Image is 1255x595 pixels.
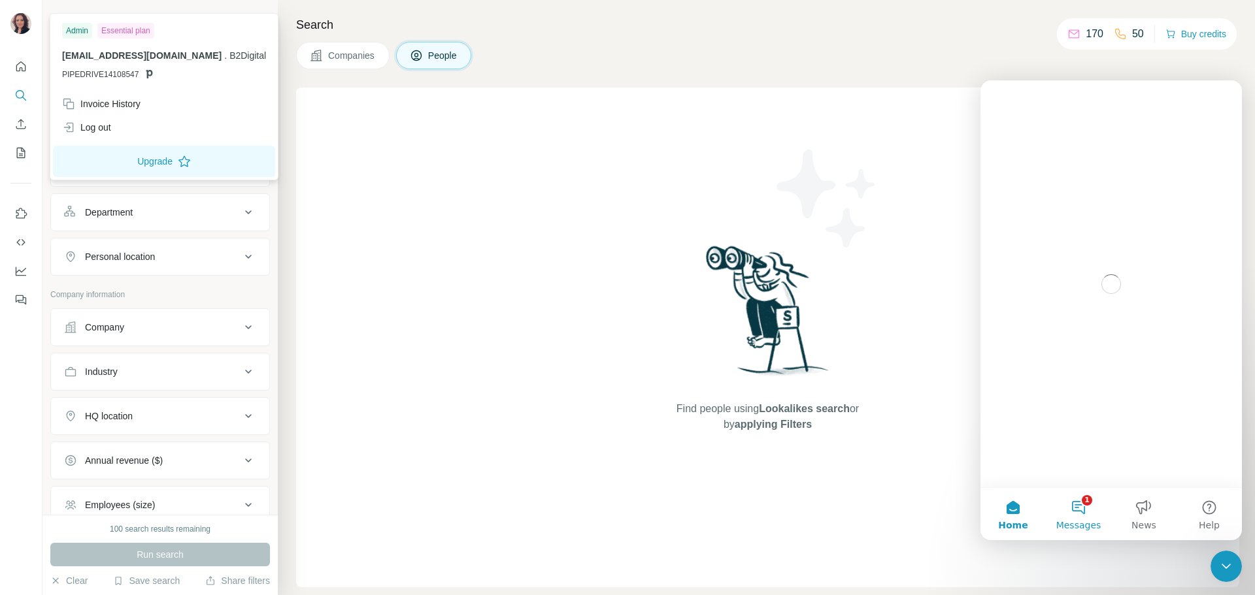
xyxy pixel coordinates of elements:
iframe: Intercom live chat [1211,551,1242,582]
div: Company [85,321,124,334]
span: Companies [328,49,376,62]
div: 100 search results remaining [110,523,210,535]
button: Use Surfe on LinkedIn [10,202,31,225]
button: Feedback [10,288,31,312]
button: HQ location [51,400,269,432]
div: Admin [62,23,92,39]
iframe: Intercom live chat [980,80,1242,540]
button: Dashboard [10,259,31,283]
img: Surfe Illustration - Woman searching with binoculars [700,242,836,388]
div: Industry [85,365,118,378]
p: Company information [50,289,270,300]
button: Enrich CSV [10,112,31,136]
button: Department [51,197,269,228]
span: Lookalikes search [759,403,850,414]
button: Search [10,84,31,107]
button: Save search [113,574,180,587]
div: Employees (size) [85,498,155,511]
button: Hide [227,8,278,27]
button: Personal location [51,241,269,272]
button: Buy credits [1165,25,1226,43]
span: PIPEDRIVE14108547 [62,69,139,80]
span: [EMAIL_ADDRESS][DOMAIN_NAME] [62,50,222,61]
div: New search [50,12,92,24]
button: My lists [10,141,31,165]
div: HQ location [85,410,133,423]
button: Upgrade [53,146,275,177]
span: B2Digital [229,50,266,61]
div: Essential plan [97,23,154,39]
button: Use Surfe API [10,231,31,254]
div: Log out [62,121,111,134]
button: Annual revenue ($) [51,445,269,476]
button: Industry [51,356,269,387]
div: Personal location [85,250,155,263]
div: Department [85,206,133,219]
button: Employees (size) [51,489,269,521]
div: Invoice History [62,97,141,110]
button: Company [51,312,269,343]
p: 170 [1086,26,1103,42]
div: Annual revenue ($) [85,454,163,467]
span: People [428,49,458,62]
button: Share filters [205,574,270,587]
span: applying Filters [735,419,812,430]
button: Quick start [10,55,31,78]
img: Avatar [10,13,31,34]
span: Find people using or by [663,401,872,432]
p: 50 [1132,26,1144,42]
img: Surfe Illustration - Stars [768,140,886,257]
button: Clear [50,574,88,587]
h4: Search [296,16,1239,34]
span: . [224,50,227,61]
